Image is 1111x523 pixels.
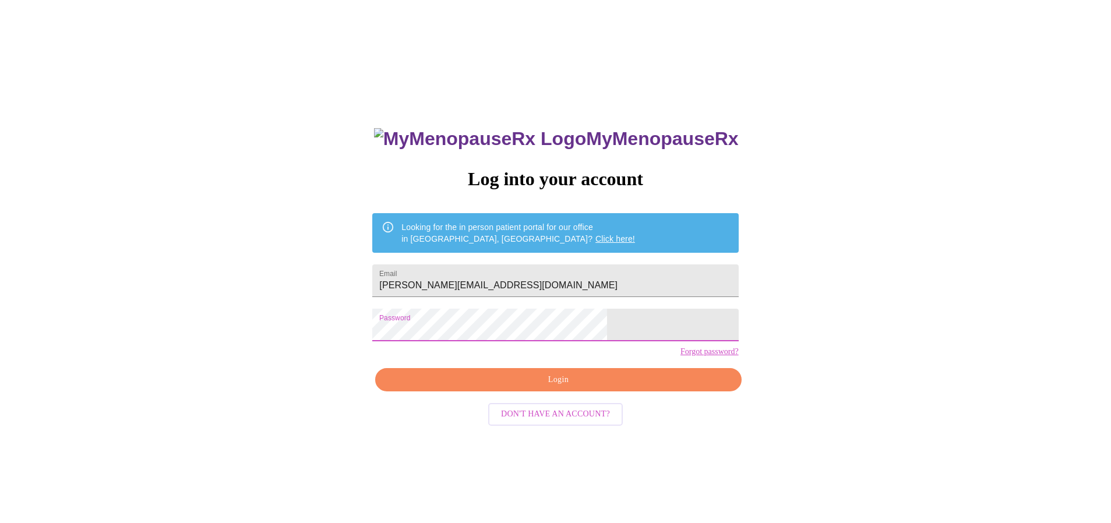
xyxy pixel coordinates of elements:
[374,128,586,150] img: MyMenopauseRx Logo
[501,407,610,422] span: Don't have an account?
[680,347,739,356] a: Forgot password?
[488,403,623,426] button: Don't have an account?
[595,234,635,243] a: Click here!
[375,368,741,392] button: Login
[485,408,626,418] a: Don't have an account?
[401,217,635,249] div: Looking for the in person patient portal for our office in [GEOGRAPHIC_DATA], [GEOGRAPHIC_DATA]?
[372,168,738,190] h3: Log into your account
[374,128,739,150] h3: MyMenopauseRx
[389,373,728,387] span: Login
